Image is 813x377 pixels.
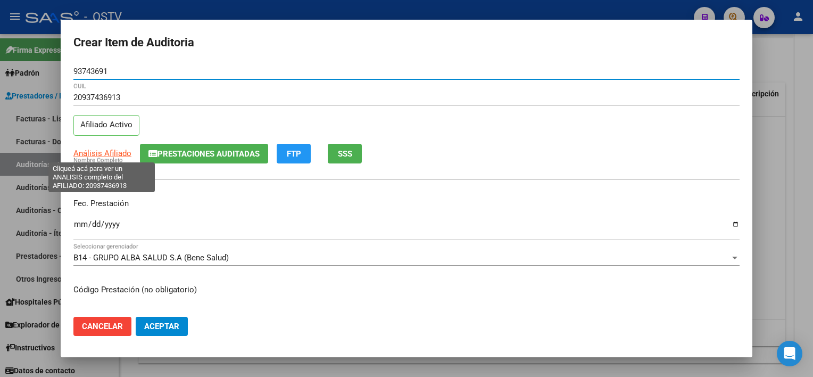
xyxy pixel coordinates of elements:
[140,144,268,163] button: Prestaciones Auditadas
[73,198,740,210] p: Fec. Prestación
[277,144,311,163] button: FTP
[136,317,188,336] button: Aceptar
[287,149,301,159] span: FTP
[73,115,139,136] p: Afiliado Activo
[73,253,229,263] span: B14 - GRUPO ALBA SALUD S.A (Bene Salud)
[328,144,362,163] button: SSS
[82,322,123,331] span: Cancelar
[777,341,802,366] div: Open Intercom Messenger
[73,317,131,336] button: Cancelar
[73,284,740,296] p: Código Prestación (no obligatorio)
[338,149,352,159] span: SSS
[73,149,131,158] span: Análisis Afiliado
[144,322,179,331] span: Aceptar
[73,32,740,53] h2: Crear Item de Auditoria
[157,149,260,159] span: Prestaciones Auditadas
